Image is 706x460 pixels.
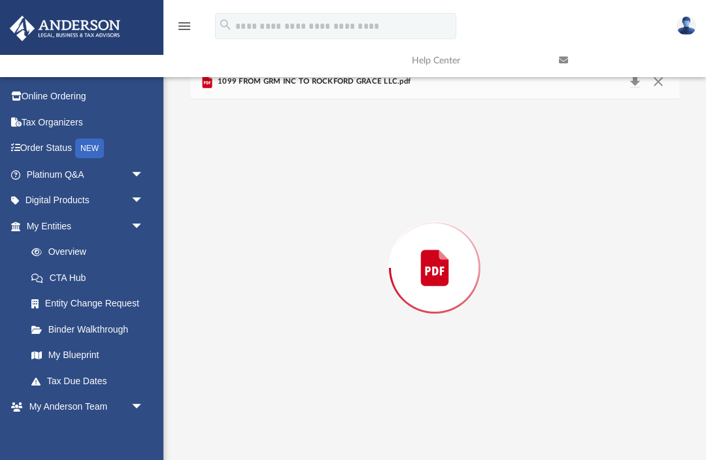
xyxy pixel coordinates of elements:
[218,18,233,32] i: search
[215,76,411,88] span: 1099 FROM GRM INC TO ROCKFORD GRACE LLC.pdf
[191,65,679,436] div: Preview
[18,316,163,342] a: Binder Walkthrough
[9,394,157,420] a: My Anderson Teamarrow_drop_down
[6,16,124,41] img: Anderson Advisors Platinum Portal
[176,18,192,34] i: menu
[9,213,163,239] a: My Entitiesarrow_drop_down
[9,84,163,110] a: Online Ordering
[677,16,696,35] img: User Pic
[131,213,157,240] span: arrow_drop_down
[18,265,163,291] a: CTA Hub
[9,188,163,214] a: Digital Productsarrow_drop_down
[131,188,157,214] span: arrow_drop_down
[18,342,157,369] a: My Blueprint
[75,139,104,158] div: NEW
[18,291,163,317] a: Entity Change Request
[9,135,163,162] a: Order StatusNEW
[402,35,549,86] a: Help Center
[131,161,157,188] span: arrow_drop_down
[18,239,163,265] a: Overview
[176,25,192,34] a: menu
[131,394,157,421] span: arrow_drop_down
[18,368,163,394] a: Tax Due Dates
[9,109,163,135] a: Tax Organizers
[9,161,163,188] a: Platinum Q&Aarrow_drop_down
